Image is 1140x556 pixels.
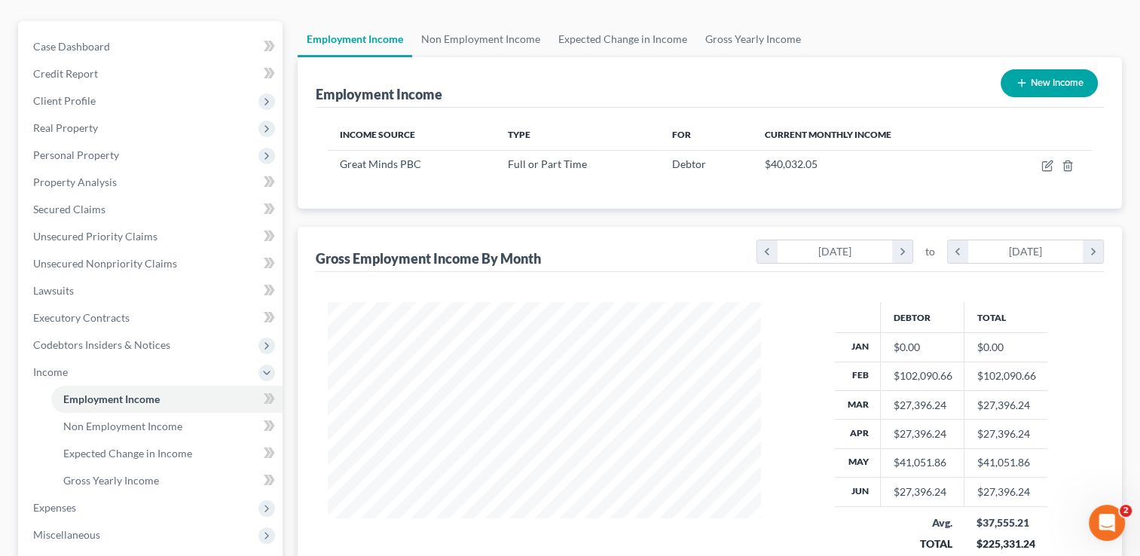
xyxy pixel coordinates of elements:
[976,515,1036,530] div: $37,555.21
[21,33,283,60] a: Case Dashboard
[1120,505,1132,517] span: 2
[968,240,1083,263] div: [DATE]
[893,340,952,355] div: $0.00
[893,515,952,530] div: Avg.
[964,302,1048,332] th: Total
[51,413,283,440] a: Non Employment Income
[835,333,881,362] th: Jan
[412,21,549,57] a: Non Employment Income
[63,420,182,432] span: Non Employment Income
[948,240,968,263] i: chevron_left
[549,21,696,57] a: Expected Change in Income
[672,129,691,140] span: For
[51,386,283,413] a: Employment Income
[33,365,68,378] span: Income
[33,40,110,53] span: Case Dashboard
[893,398,952,413] div: $27,396.24
[21,304,283,331] a: Executory Contracts
[33,284,74,297] span: Lawsuits
[835,448,881,477] th: May
[33,94,96,107] span: Client Profile
[340,157,421,170] span: Great Minds PBC
[33,67,98,80] span: Credit Report
[33,176,117,188] span: Property Analysis
[835,362,881,390] th: Feb
[925,244,935,259] span: to
[508,129,530,140] span: Type
[893,426,952,441] div: $27,396.24
[964,390,1048,419] td: $27,396.24
[1083,240,1103,263] i: chevron_right
[33,311,130,324] span: Executory Contracts
[835,420,881,448] th: Apr
[976,536,1036,551] div: $225,331.24
[757,240,778,263] i: chevron_left
[63,447,192,460] span: Expected Change in Income
[51,467,283,494] a: Gross Yearly Income
[1001,69,1098,97] button: New Income
[33,121,98,134] span: Real Property
[835,478,881,506] th: Jun
[33,203,105,215] span: Secured Claims
[893,455,952,470] div: $41,051.86
[63,393,160,405] span: Employment Income
[33,338,170,351] span: Codebtors Insiders & Notices
[33,257,177,270] span: Unsecured Nonpriority Claims
[964,448,1048,477] td: $41,051.86
[298,21,412,57] a: Employment Income
[964,478,1048,506] td: $27,396.24
[964,333,1048,362] td: $0.00
[1089,505,1125,541] iframe: Intercom live chat
[893,484,952,499] div: $27,396.24
[964,420,1048,448] td: $27,396.24
[33,230,157,243] span: Unsecured Priority Claims
[340,129,415,140] span: Income Source
[892,240,912,263] i: chevron_right
[765,157,818,170] span: $40,032.05
[696,21,810,57] a: Gross Yearly Income
[964,362,1048,390] td: $102,090.66
[33,528,100,541] span: Miscellaneous
[21,223,283,250] a: Unsecured Priority Claims
[835,390,881,419] th: Mar
[765,129,891,140] span: Current Monthly Income
[51,440,283,467] a: Expected Change in Income
[881,302,964,332] th: Debtor
[893,536,952,551] div: TOTAL
[672,157,706,170] span: Debtor
[33,148,119,161] span: Personal Property
[21,196,283,223] a: Secured Claims
[508,157,587,170] span: Full or Part Time
[316,249,541,267] div: Gross Employment Income By Month
[21,60,283,87] a: Credit Report
[21,169,283,196] a: Property Analysis
[33,501,76,514] span: Expenses
[893,368,952,383] div: $102,090.66
[63,474,159,487] span: Gross Yearly Income
[778,240,893,263] div: [DATE]
[21,250,283,277] a: Unsecured Nonpriority Claims
[21,277,283,304] a: Lawsuits
[316,85,442,103] div: Employment Income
